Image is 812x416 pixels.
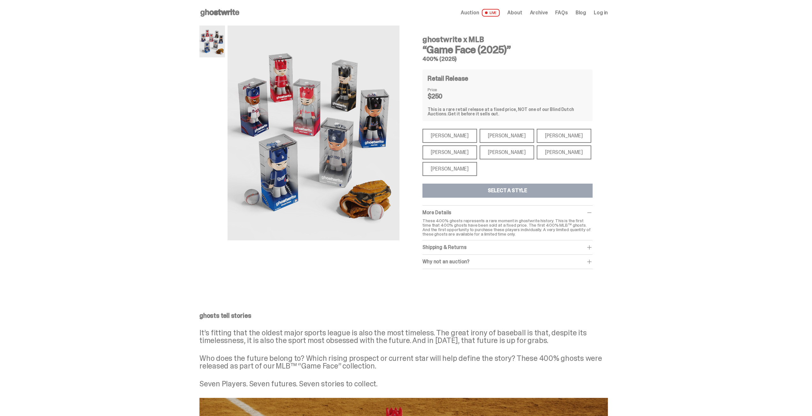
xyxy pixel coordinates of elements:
[422,259,592,265] div: Why not an auction?
[448,111,499,117] span: Get it before it sells out.
[594,10,608,15] a: Log in
[537,145,591,159] div: [PERSON_NAME]
[227,26,399,240] img: MLB%20400%25%20Primary%20Image.png
[199,329,608,344] p: It’s fitting that the oldest major sports league is also the most timeless. The great irony of ba...
[422,162,477,176] div: [PERSON_NAME]
[507,10,522,15] a: About
[422,209,451,216] span: More Details
[422,244,592,251] div: Shipping & Returns
[537,129,591,143] div: [PERSON_NAME]
[555,10,568,15] a: FAQs
[422,184,592,198] button: Select a Style
[428,75,468,82] h4: Retail Release
[422,45,592,55] h3: “Game Face (2025)”
[428,93,459,99] dd: $250
[199,312,608,319] p: ghosts tell stories
[422,218,592,236] p: These 400% ghosts represents a rare moment in ghostwrite history. This is the first time that 400...
[530,10,548,15] a: Archive
[199,380,608,388] p: Seven Players. Seven futures. Seven stories to collect.
[482,9,500,17] span: LIVE
[422,129,477,143] div: [PERSON_NAME]
[199,26,225,57] img: MLB%20400%25%20Primary%20Image.png
[428,107,587,116] div: This is a rare retail release at a fixed price, NOT one of our Blind Dutch Auctions.
[461,10,479,15] span: Auction
[422,56,592,62] h5: 400% (2025)
[422,145,477,159] div: [PERSON_NAME]
[480,129,534,143] div: [PERSON_NAME]
[199,354,608,370] p: Who does the future belong to? Which rising prospect or current star will help define the story? ...
[488,188,527,193] div: Select a Style
[480,145,534,159] div: [PERSON_NAME]
[422,36,592,43] h4: ghostwrite x MLB
[461,9,500,17] a: Auction LIVE
[428,87,459,92] dt: Price
[576,10,586,15] a: Blog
